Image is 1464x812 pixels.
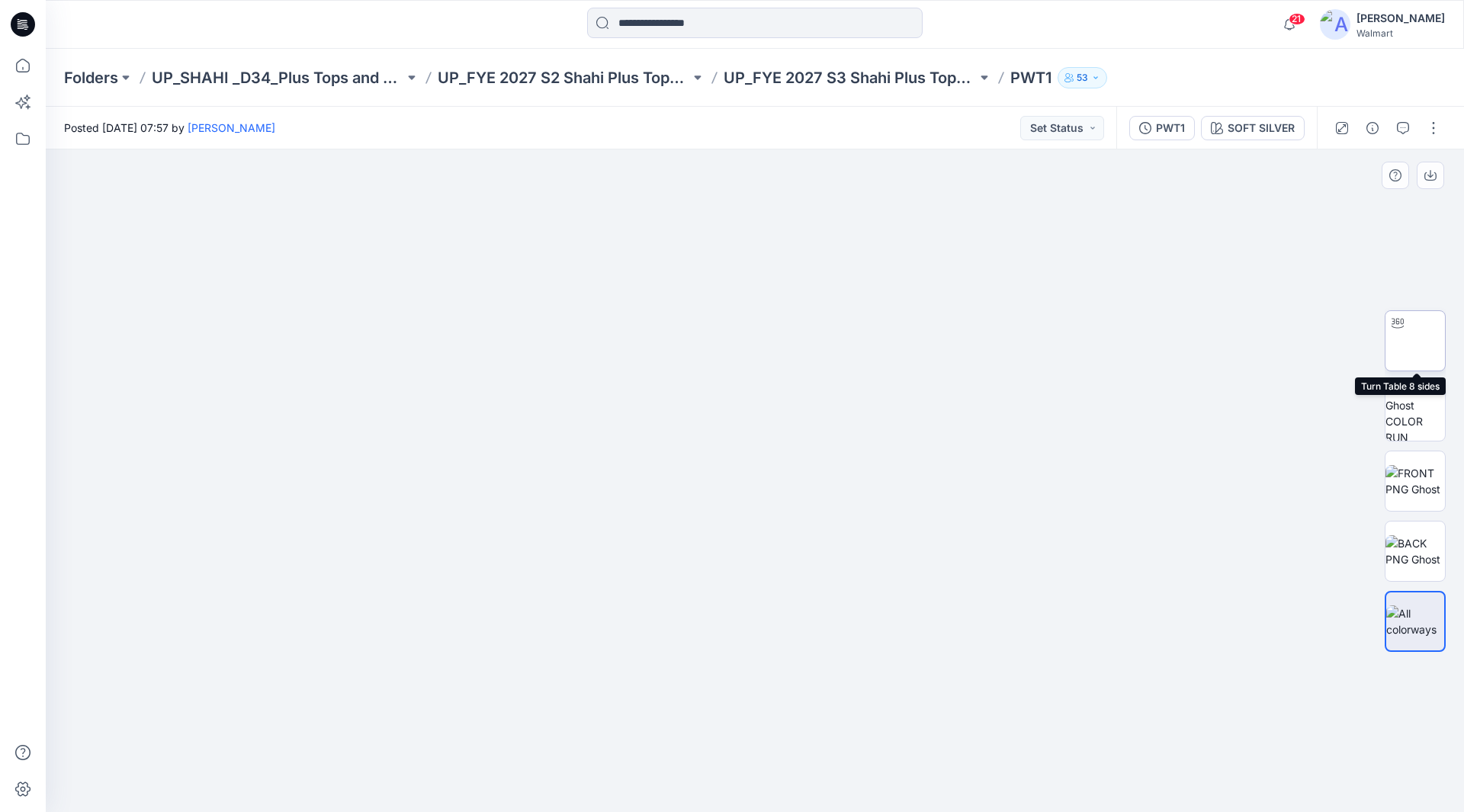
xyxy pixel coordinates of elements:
img: 3/4 PNG Ghost COLOR RUN [1385,381,1445,441]
a: Folders [64,67,118,88]
a: UP_FYE 2027 S3 Shahi Plus Tops and Dress [724,67,976,88]
button: PWT1 [1129,116,1195,140]
div: Walmart [1356,27,1445,39]
img: avatar [1320,9,1350,40]
button: SOFT SILVER [1201,116,1305,140]
div: PWT1 [1156,120,1185,136]
a: UP_SHAHI _D34_Plus Tops and Dresses [152,67,404,88]
img: FRONT PNG Ghost [1385,465,1445,497]
p: 53 [1077,69,1088,86]
img: All colorways [1386,605,1444,637]
img: BACK PNG Ghost [1385,535,1445,567]
button: Details [1360,116,1385,140]
a: UP_FYE 2027 S2 Shahi Plus Tops and Dress [438,67,690,88]
a: [PERSON_NAME] [188,121,275,134]
p: PWT1 [1010,67,1051,88]
button: 53 [1058,67,1107,88]
span: Posted [DATE] 07:57 by [64,120,275,136]
span: 21 [1289,13,1305,25]
div: SOFT SILVER [1228,120,1295,136]
div: [PERSON_NAME] [1356,9,1445,27]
